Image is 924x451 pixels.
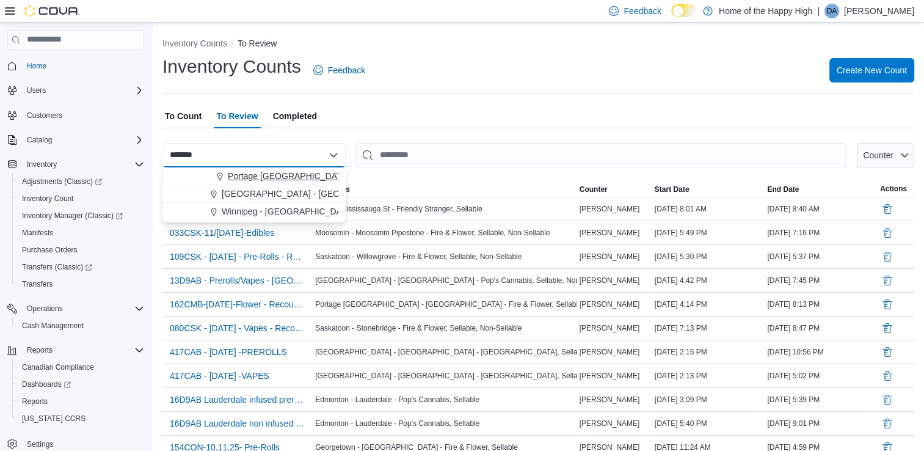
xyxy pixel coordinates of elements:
[857,143,914,167] button: Counter
[17,377,76,392] a: Dashboards
[12,224,149,241] button: Manifests
[12,359,149,376] button: Canadian Compliance
[22,194,74,204] span: Inventory Count
[27,135,52,145] span: Catalog
[165,414,310,433] button: 16D9AB Lauderdale non infused prerolls
[308,58,370,82] a: Feedback
[880,184,907,194] span: Actions
[765,226,878,240] div: [DATE] 7:16 PM
[580,371,640,381] span: [PERSON_NAME]
[829,58,914,82] button: Create New Count
[22,279,53,289] span: Transfers
[652,392,765,407] div: [DATE] 3:09 PM
[22,157,144,172] span: Inventory
[652,321,765,335] div: [DATE] 7:13 PM
[880,249,895,264] button: Delete
[22,133,144,147] span: Catalog
[580,395,640,405] span: [PERSON_NAME]
[162,167,346,185] button: Portage [GEOGRAPHIC_DATA] - [GEOGRAPHIC_DATA] - Fire & Flower
[17,318,89,333] a: Cash Management
[22,58,144,73] span: Home
[216,104,258,128] span: To Review
[655,185,689,194] span: Start Date
[313,226,577,240] div: Moosomin - Moosomin Pipestone - Fire & Flower, Sellable, Non-Sellable
[652,273,765,288] div: [DATE] 4:42 PM
[12,173,149,190] a: Adjustments (Classic)
[880,416,895,431] button: Delete
[222,205,396,218] span: Winnipeg - [GEOGRAPHIC_DATA] - The Joint
[22,301,144,316] span: Operations
[652,369,765,383] div: [DATE] 2:13 PM
[329,150,338,160] button: Close list of options
[2,106,149,124] button: Customers
[162,203,346,221] button: Winnipeg - [GEOGRAPHIC_DATA] - The Joint
[580,419,640,428] span: [PERSON_NAME]
[162,37,914,52] nav: An example of EuiBreadcrumbs
[17,360,144,375] span: Canadian Compliance
[24,5,79,17] img: Cova
[22,321,84,331] span: Cash Management
[17,260,97,274] a: Transfers (Classic)
[2,57,149,75] button: Home
[22,414,85,424] span: [US_STATE] CCRS
[880,273,895,288] button: Delete
[222,188,450,200] span: [GEOGRAPHIC_DATA] - [GEOGRAPHIC_DATA] - The Joint
[27,439,53,449] span: Settings
[624,5,661,17] span: Feedback
[22,157,62,172] button: Inventory
[162,38,227,48] button: Inventory Counts
[652,416,765,431] div: [DATE] 5:40 PM
[12,410,149,427] button: [US_STATE] CCRS
[22,83,144,98] span: Users
[17,208,128,223] a: Inventory Manager (Classic)
[22,262,92,272] span: Transfers (Classic)
[765,182,878,197] button: End Date
[580,323,640,333] span: [PERSON_NAME]
[2,342,149,359] button: Reports
[765,321,878,335] div: [DATE] 8:47 PM
[2,156,149,173] button: Inventory
[170,322,305,334] span: 080CSK - [DATE] - Vapes - Recount
[27,304,63,313] span: Operations
[27,345,53,355] span: Reports
[313,392,577,407] div: Edmonton - Lauderdale - Pop's Cannabis, Sellable
[719,4,812,18] p: Home of the Happy High
[580,276,640,285] span: [PERSON_NAME]
[22,228,53,238] span: Manifests
[12,376,149,393] a: Dashboards
[652,297,765,312] div: [DATE] 4:14 PM
[17,208,144,223] span: Inventory Manager (Classic)
[765,392,878,407] div: [DATE] 5:39 PM
[22,380,71,389] span: Dashboards
[12,207,149,224] a: Inventory Manager (Classic)
[2,131,149,148] button: Catalog
[880,392,895,407] button: Delete
[170,298,305,310] span: 162CMB-[DATE]-Flower - Recount - Recount
[162,54,301,79] h1: Inventory Counts
[17,226,144,240] span: Manifests
[17,243,144,257] span: Purchase Orders
[22,245,78,255] span: Purchase Orders
[17,277,57,291] a: Transfers
[765,369,878,383] div: [DATE] 5:02 PM
[880,345,895,359] button: Delete
[17,394,53,409] a: Reports
[17,243,82,257] a: Purchase Orders
[165,104,202,128] span: To Count
[22,436,144,451] span: Settings
[17,411,90,426] a: [US_STATE] CCRS
[27,86,46,95] span: Users
[170,274,305,287] span: 13D9AB - Prerolls/Vapes - [GEOGRAPHIC_DATA] - [GEOGRAPHIC_DATA] - [GEOGRAPHIC_DATA] - Pop's Cannabis
[22,177,102,186] span: Adjustments (Classic)
[22,83,51,98] button: Users
[652,182,765,197] button: Start Date
[12,258,149,276] a: Transfers (Classic)
[313,369,577,383] div: [GEOGRAPHIC_DATA] - [GEOGRAPHIC_DATA] - [GEOGRAPHIC_DATA], Sellable
[880,226,895,240] button: Delete
[863,150,893,160] span: Counter
[765,416,878,431] div: [DATE] 9:01 PM
[273,104,317,128] span: Completed
[22,133,57,147] button: Catalog
[22,301,68,316] button: Operations
[170,370,269,382] span: 417CAB - [DATE] -VAPES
